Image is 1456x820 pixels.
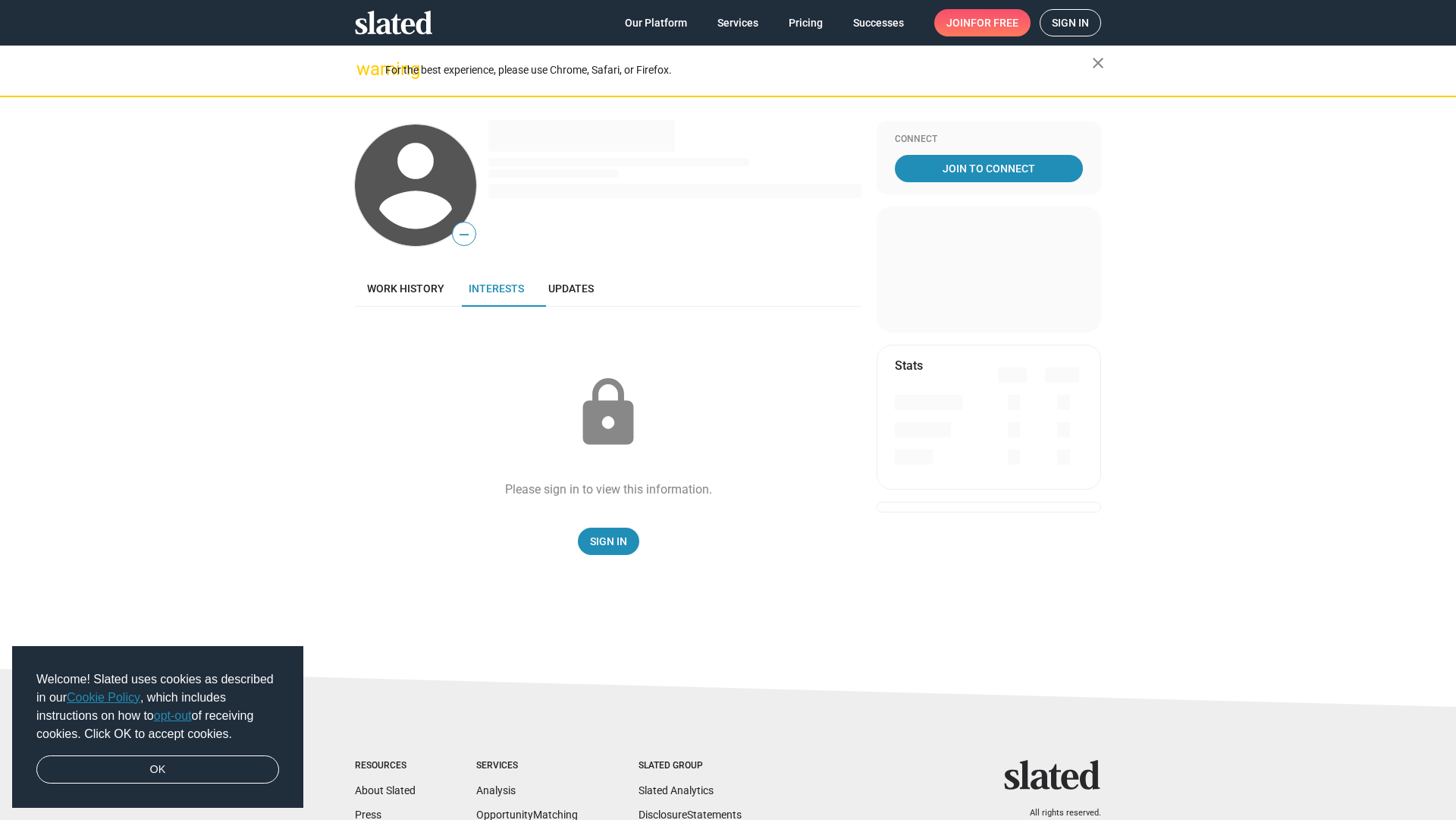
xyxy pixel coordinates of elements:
div: Services [476,760,578,772]
div: cookieconsent [12,646,303,809]
a: opt-out [154,709,192,722]
a: Pricing [777,9,835,36]
a: Work history [355,270,457,307]
div: Resources [355,760,416,772]
span: Join To Connect [898,155,1080,182]
div: Please sign in to view this information. [505,481,712,497]
span: Services [717,9,758,36]
span: Successes [853,9,904,36]
a: Joinfor free [934,9,1031,36]
span: Welcome! Slated uses cookies as described in our , which includes instructions on how to of recei... [36,670,279,743]
span: Sign in [1052,10,1089,36]
a: Sign in [1040,9,1101,36]
span: Pricing [789,9,823,36]
span: — [453,225,475,244]
div: Slated Group [639,760,742,772]
a: Join To Connect [895,155,1083,182]
div: For the best experience, please use Chrome, Safari, or Firefox. [385,60,1092,80]
a: About Slated [355,784,416,796]
a: Our Platform [613,9,699,36]
a: Services [705,9,770,36]
mat-icon: close [1089,54,1107,72]
a: Slated Analytics [639,784,714,796]
span: for free [971,9,1018,36]
mat-icon: warning [356,60,375,78]
mat-icon: lock [570,375,646,451]
a: Sign In [578,528,639,555]
span: Work history [367,282,444,295]
div: Connect [895,134,1083,146]
span: Join [946,9,1018,36]
a: dismiss cookie message [36,755,279,784]
a: Cookie Policy [67,691,140,704]
span: Sign In [590,528,627,555]
mat-card-title: Stats [895,358,923,374]
a: Successes [841,9,916,36]
span: Our Platform [625,9,687,36]
span: Interests [469,282,524,295]
span: Updates [548,282,594,295]
a: Updates [536,270,606,307]
a: Interests [457,270,536,307]
a: Analysis [476,784,516,796]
